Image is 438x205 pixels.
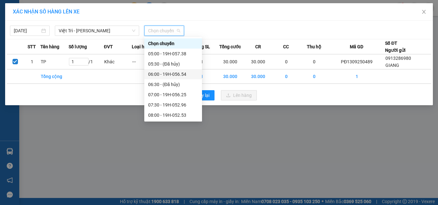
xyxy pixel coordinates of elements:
button: uploadLên hàng [221,90,257,100]
span: CR [255,43,261,50]
td: 1 [24,54,41,69]
td: 1 [328,69,385,84]
div: Số ĐT Người gửi [385,40,406,54]
span: Việt Trì - Mạc Thái Tổ [59,26,135,35]
td: 0 [272,54,300,69]
td: Tổng cộng [40,69,69,84]
span: GIANG [385,63,399,68]
td: 1 [188,54,216,69]
span: XÁC NHẬN SỐ HÀNG LÊN XE [13,9,80,15]
b: Công ty TNHH Trọng Hiếu Phú Thọ - Nam Cường Limousine [78,7,250,25]
td: 30.000 [244,69,273,84]
span: Loại hàng [132,43,152,50]
td: 1 [188,69,216,84]
div: 05:00 - 19H-057.38 [148,50,198,57]
div: 07:30 - 19H-052.96 [148,101,198,108]
li: Hotline: 1900400028 [60,35,268,43]
div: Chọn chuyến [148,40,198,47]
td: / 1 [69,54,104,69]
span: down [132,29,136,33]
td: 0 [300,54,329,69]
span: Thu hộ [307,43,321,50]
span: Tổng cước [219,43,241,50]
td: TP [40,54,69,69]
td: 30.000 [216,54,244,69]
div: 05:30 - (Đã hủy) [148,60,198,67]
td: 0 [272,69,300,84]
input: 13/09/2025 [14,27,40,34]
span: Mã GD [350,43,363,50]
button: Close [415,3,433,21]
td: 30.000 [244,54,273,69]
li: Số nhà [STREET_ADDRESS][PERSON_NAME] [60,27,268,35]
span: Số lượng [69,43,87,50]
div: 08:00 - 19H-052.53 [148,112,198,119]
span: Tên hàng [40,43,59,50]
td: --- [132,54,160,69]
td: 0 [300,69,329,84]
td: 30.000 [216,69,244,84]
div: 07:00 - 19H-056.25 [148,91,198,98]
span: Chọn chuyến [148,26,180,35]
td: Khác [104,54,132,69]
div: 06:00 - 19H-056.54 [148,71,198,78]
div: 06:30 - (Đã hủy) [148,81,198,88]
td: PĐ1309250489 [328,54,385,69]
span: close [421,9,426,14]
span: ĐVT [104,43,113,50]
div: Chọn chuyến [144,38,202,49]
span: 0913286980 [385,56,411,61]
span: STT [28,43,36,50]
span: CC [283,43,289,50]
